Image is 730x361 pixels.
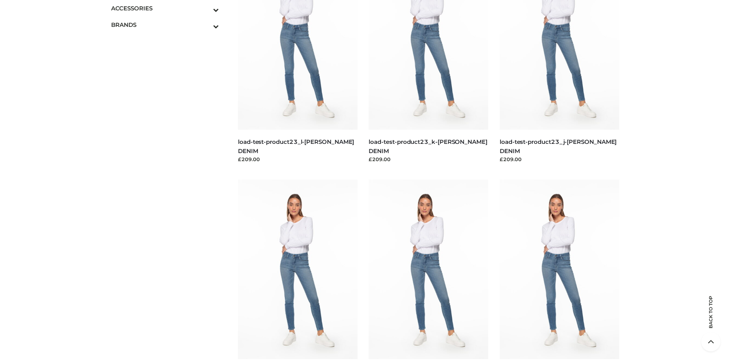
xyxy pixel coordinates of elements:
span: BRANDS [111,20,219,29]
a: load-test-product23_k-[PERSON_NAME] DENIM [369,138,487,154]
div: £209.00 [238,155,358,163]
span: ACCESSORIES [111,4,219,13]
span: Back to top [701,309,720,328]
a: BRANDSToggle Submenu [111,16,219,33]
button: Toggle Submenu [192,16,219,33]
a: load-test-product23_j-[PERSON_NAME] DENIM [500,138,617,154]
div: £209.00 [369,155,488,163]
a: load-test-product23_l-[PERSON_NAME] DENIM [238,138,354,154]
div: £209.00 [500,155,619,163]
